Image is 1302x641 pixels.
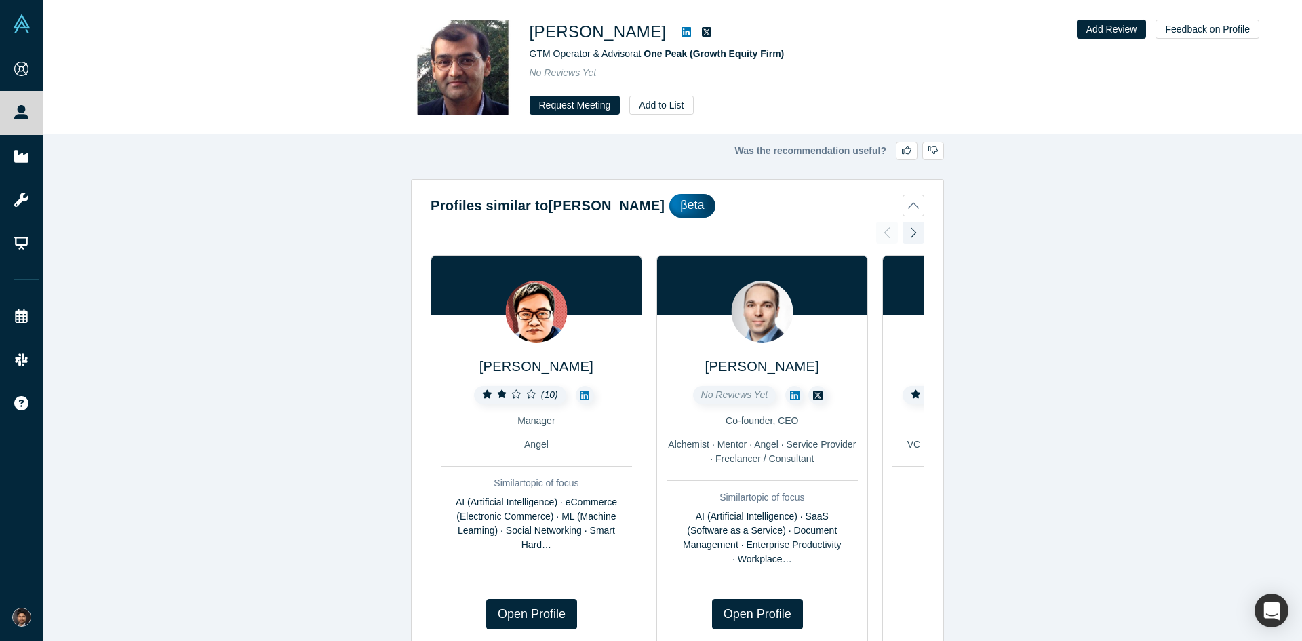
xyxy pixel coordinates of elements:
div: Was the recommendation useful? [411,142,944,160]
button: Feedback on Profile [1156,20,1259,39]
div: Alchemist · Mentor · Angel · Service Provider · Freelancer / Consultant [667,438,858,466]
img: Alexander Abolmasov's Profile Image [731,281,793,343]
img: Shine Oovattil's Account [12,608,31,627]
img: Shawn Wang's Profile Image [505,281,567,343]
img: Alchemist Vault Logo [12,14,31,33]
span: No Reviews Yet [701,389,768,400]
button: Add to List [629,96,693,115]
div: Similar topic of focus [892,476,1084,490]
a: [PERSON_NAME] [705,359,819,374]
a: [PERSON_NAME] [479,359,593,374]
img: Fawad Zakariya's Profile Image [416,20,511,115]
div: Similar topic of focus [667,490,858,505]
div: βeta [669,194,715,218]
div: AI (Artificial Intelligence) · eCommerce (Electronic Commerce) · ML (Machine Learning) · Social N... [441,495,632,552]
div: Similar topic of focus [441,476,632,490]
span: Manager [517,415,555,426]
a: One Peak (Growth Equity Firm) [644,48,784,59]
a: Open Profile [486,599,577,629]
div: AI (Artificial Intelligence) · SaaS (Software as a Service) · Document Management · Enterprise Pr... [667,509,858,566]
span: Co-founder, CEO [726,415,798,426]
div: Angel [441,438,632,452]
i: ( 10 ) [541,389,558,400]
button: Profiles similar to[PERSON_NAME]βeta [431,194,924,218]
a: Open Profile [712,599,803,629]
span: GTM Operator & Advisor at [530,48,785,59]
h2: Profiles similar to [PERSON_NAME] [431,195,665,216]
h1: [PERSON_NAME] [530,20,667,44]
button: Add Review [1077,20,1147,39]
span: No Reviews Yet [530,67,597,78]
div: VC · Limited Partner · Faculty · Mentor [892,438,1084,452]
button: Request Meeting [530,96,620,115]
